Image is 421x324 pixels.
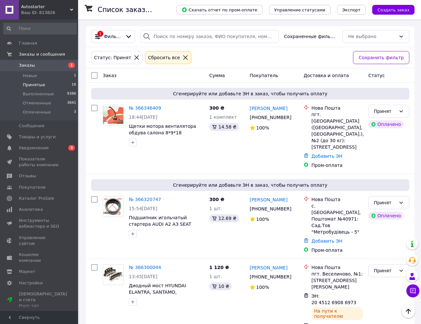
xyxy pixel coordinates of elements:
a: № 366300044 [129,265,161,270]
input: Поиск по номеру заказа, ФИО покупателя, номеру телефона, Email, номеру накладной [140,30,279,43]
span: 16 [72,82,76,88]
span: Уведомления [19,145,48,151]
div: Принят [374,108,396,115]
div: пгт. Веселиново, №1: [STREET_ADDRESS][PERSON_NAME] [311,271,363,290]
span: Сохранить фильтр [359,54,404,61]
span: 300 ₴ [209,105,224,111]
span: Выполненные [23,91,54,97]
span: Покупатели [19,184,46,190]
button: Экспорт [337,5,366,15]
span: 100% [256,285,269,290]
a: Подшипник игольчатый стартера AUDI A2 A3 SEAT Altea Arosa [GEOGRAPHIC_DATA] [GEOGRAPHIC_DATA] [PE... [129,215,194,266]
span: Оплаченные [23,109,51,115]
h1: Список заказов [98,6,154,14]
a: № 366320747 [129,197,161,202]
div: Пром-оплата [311,162,363,169]
div: Нова Пошта [311,105,363,111]
span: Новые [23,73,37,79]
span: Показатели работы компании [19,156,60,168]
button: Сохранить фильтр [353,51,409,64]
a: Фото товару [103,264,124,285]
span: Главная [19,40,37,46]
span: 1 [74,73,76,79]
img: Фото товару [103,198,123,215]
div: с. [GEOGRAPHIC_DATA], Поштомат №40971: Сад.Тов "Метробудівець - 5" [311,203,363,235]
a: Щетки мотора вентилятора обдува салона 8*9*18 Спринтер [129,124,196,142]
span: [PHONE_NUMBER] [250,115,292,120]
a: № 366346409 [129,105,161,111]
div: Ваш ID: 813826 [21,10,78,16]
span: 100% [256,125,269,130]
span: Заказы и сообщения [19,51,65,57]
span: Покупатель [250,73,278,78]
span: Каталог ProSale [19,196,54,201]
a: [PERSON_NAME] [250,105,288,112]
img: Фото товару [103,106,123,124]
div: Нова Пошта [311,264,363,271]
span: Фильтры [104,33,122,40]
div: Оплачено [368,212,403,220]
div: Статус: Принят [93,54,132,61]
span: Avtostarter [21,4,70,10]
span: Управление статусами [274,7,325,12]
span: Аналитика [19,207,43,212]
span: 3 [68,145,75,151]
div: Оплачено [368,120,403,128]
span: 15:54[DATE] [129,206,157,211]
span: 1 шт. [209,206,222,211]
span: Экспорт [342,7,360,12]
div: Пром-оплата [311,247,363,253]
span: Сумма [209,73,225,78]
div: пгт. [GEOGRAPHIC_DATA] ([GEOGRAPHIC_DATA], [GEOGRAPHIC_DATA].), №2 (до 30 кг): [STREET_ADDRESS] [311,111,363,150]
span: Доставка и оплата [304,73,349,78]
div: 10 ₴ [209,282,232,290]
span: Отмененные [23,100,51,106]
span: Маркет [19,269,35,275]
button: Чат с покупателем [406,284,419,297]
span: Сгенерируйте или добавьте ЭН в заказ, чтобы получить оплату [94,182,407,188]
div: 12.69 ₴ [209,214,239,222]
span: Заказы [19,62,35,68]
span: 3 [74,109,76,115]
span: Сообщения [19,123,44,129]
a: Фото товару [103,196,124,217]
span: Отзывы [19,173,36,179]
input: Поиск [3,23,77,34]
span: 3841 [67,100,76,106]
div: 14.58 ₴ [209,123,239,131]
span: Создать заказ [377,7,409,12]
button: Скачать отчет по пром-оплате [176,5,263,15]
span: Сгенерируйте или добавьте ЭН в заказ, чтобы получить оплату [94,90,407,97]
span: 1 комплект [209,115,237,120]
span: 1 120 ₴ [209,265,229,270]
span: [PHONE_NUMBER] [250,206,292,211]
div: Принят [374,267,396,274]
img: Фото товару [103,267,123,282]
a: Создать заказ [366,7,414,12]
button: Наверх [401,304,415,318]
span: Статус [368,73,385,78]
span: Инструменты вебмастера и SEO [19,218,60,229]
span: Настройки [19,280,43,286]
span: [DEMOGRAPHIC_DATA] и счета [19,291,67,309]
a: Фото товару [103,105,124,126]
span: Кошелек компании [19,252,60,263]
span: Товары и услуги [19,134,56,140]
div: Сбросить все [147,54,181,61]
a: Добавить ЭН [311,238,342,244]
span: Управление сайтом [19,235,60,247]
a: Диодный мост HYUNDAI ELANTRA, SANTAMO, [MEDICAL_DATA], MITSUBISHI COLT, GALANT, LANCER [129,283,196,308]
span: 9386 [67,91,76,97]
span: 300 ₴ [209,197,224,202]
div: На пути к получателю [311,307,363,320]
span: Заказ [103,73,116,78]
span: ЭН: 20 4512 6908 6973 [311,293,356,305]
span: Принятые [23,82,45,88]
a: [PERSON_NAME] [250,196,288,203]
span: 13:45[DATE] [129,274,157,279]
span: Сохраненные фильтры: [284,33,337,40]
a: Добавить ЭН [311,154,342,159]
button: Создать заказ [372,5,414,15]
